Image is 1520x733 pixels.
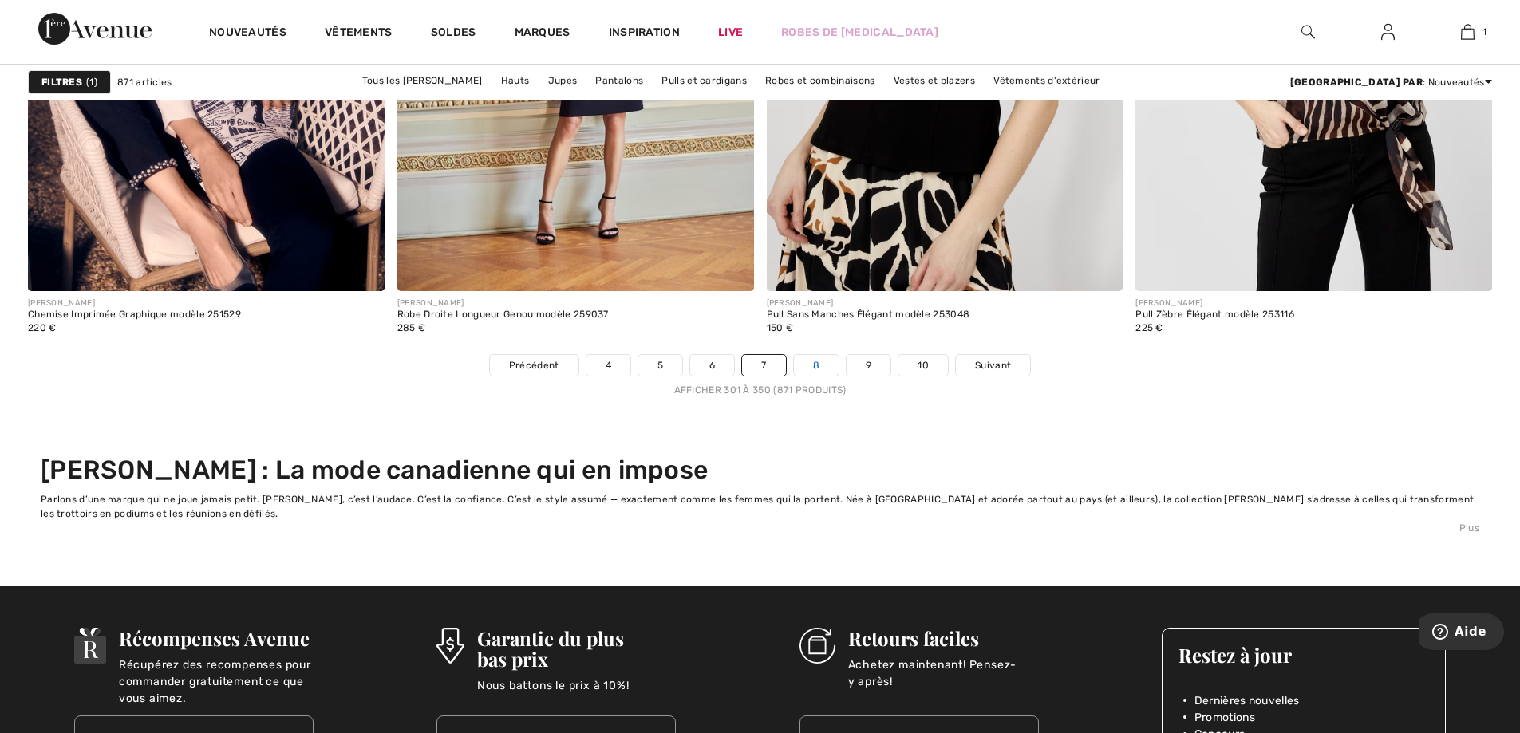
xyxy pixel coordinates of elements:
[119,628,314,648] h3: Récompenses Avenue
[1381,22,1395,41] img: Mes infos
[690,355,734,376] a: 6
[1461,22,1475,41] img: Mon panier
[794,355,839,376] a: 8
[38,13,152,45] img: 1ère Avenue
[956,355,1030,376] a: Suivant
[886,70,983,91] a: Vestes et blazers
[638,355,682,376] a: 5
[28,322,57,333] span: 220 €
[898,355,948,376] a: 10
[848,628,1039,648] h3: Retours faciles
[397,298,609,309] div: [PERSON_NAME]
[1290,77,1423,88] strong: [GEOGRAPHIC_DATA] par
[767,322,794,333] span: 150 €
[41,75,82,89] strong: Filtres
[493,70,538,91] a: Hauts
[1178,644,1429,665] h3: Restez à jour
[28,298,241,309] div: [PERSON_NAME]
[985,70,1107,91] a: Vêtements d'extérieur
[1301,22,1315,41] img: recherche
[354,70,491,91] a: Tous les [PERSON_NAME]
[397,309,609,321] div: Robe Droite Longueur Genou modèle 259037
[490,355,578,376] a: Précédent
[799,628,835,664] img: Retours faciles
[587,70,651,91] a: Pantalons
[1135,322,1163,333] span: 225 €
[28,383,1492,397] div: Afficher 301 à 350 (871 produits)
[41,492,1479,521] div: Parlons d’une marque qui ne joue jamais petit. [PERSON_NAME], c’est l’audace. C’est la confiance....
[515,26,570,42] a: Marques
[848,656,1039,688] p: Achetez maintenant! Pensez-y après!
[540,70,586,91] a: Jupes
[117,75,172,89] span: 871 articles
[767,309,970,321] div: Pull Sans Manches Élégant modèle 253048
[757,70,882,91] a: Robes et combinaisons
[41,455,1479,485] h2: [PERSON_NAME] : La mode canadienne qui en impose
[1194,709,1255,726] span: Promotions
[609,26,680,42] span: Inspiration
[86,75,97,89] span: 1
[431,26,476,42] a: Soldes
[209,26,286,42] a: Nouveautés
[1135,309,1294,321] div: Pull Zèbre Élégant modèle 253116
[1368,22,1407,42] a: Se connecter
[1194,692,1300,709] span: Dernières nouvelles
[1428,22,1506,41] a: 1
[767,298,970,309] div: [PERSON_NAME]
[28,309,241,321] div: Chemise Imprimée Graphique modèle 251529
[477,677,677,709] p: Nous battons le prix à 10%!
[436,628,464,664] img: Garantie du plus bas prix
[586,355,630,376] a: 4
[1290,75,1492,89] div: : Nouveautés
[1419,613,1504,653] iframe: Ouvre un widget dans lequel vous pouvez trouver plus d’informations
[74,628,106,664] img: Récompenses Avenue
[742,355,785,376] a: 7
[509,358,559,372] span: Précédent
[477,628,677,669] h3: Garantie du plus bas prix
[847,355,890,376] a: 9
[28,354,1492,397] nav: Page navigation
[119,656,314,688] p: Récupérez des recompenses pour commander gratuitement ce que vous aimez.
[1482,25,1486,39] span: 1
[975,358,1011,372] span: Suivant
[653,70,754,91] a: Pulls et cardigans
[41,521,1479,535] div: Plus
[1135,298,1294,309] div: [PERSON_NAME]
[397,322,426,333] span: 285 €
[718,24,743,41] a: Live
[781,24,938,41] a: Robes de [MEDICAL_DATA]
[325,26,393,42] a: Vêtements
